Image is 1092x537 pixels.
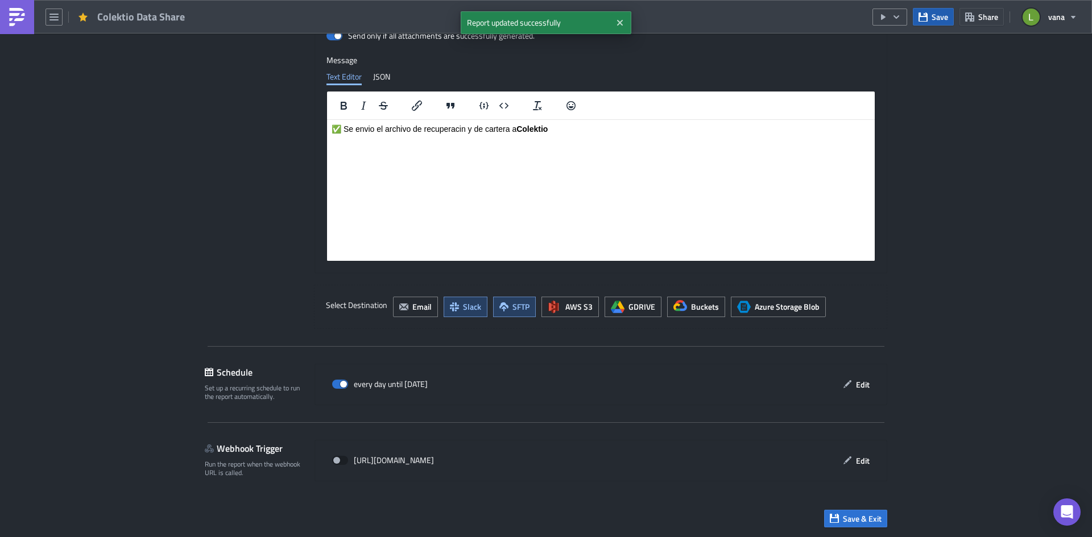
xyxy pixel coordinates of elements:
div: Run the report when the webhook URL is called. [205,460,307,477]
div: Open Intercom Messenger [1053,498,1081,526]
span: Slack [463,301,481,313]
div: JSON [373,68,390,85]
button: Insert code block [494,98,514,114]
button: Buckets [667,297,725,317]
button: Strikethrough [374,98,393,114]
span: AWS S3 [565,301,593,313]
span: Save [932,11,948,23]
div: Webhook Trigger [205,440,315,457]
span: Email [412,301,432,313]
span: Report updated successfully [461,11,611,34]
button: Edit [837,376,875,393]
button: GDRIVE [605,297,661,317]
span: Save & Exit [843,513,882,524]
button: vana [1016,5,1083,30]
iframe: Rich Text Area [327,120,875,261]
div: [URL][DOMAIN_NAME] [332,452,434,469]
span: Edit [856,455,870,467]
button: Insert code line [474,98,494,114]
span: SFTP [512,301,530,313]
button: AWS S3 [541,297,599,317]
span: Azure Storage Blob [737,300,751,314]
span: GDRIVE [628,301,655,313]
button: Bold [334,98,353,114]
span: Edit [856,378,870,390]
button: Save [913,8,954,26]
div: every day until [DATE] [332,376,428,393]
button: Save & Exit [824,510,887,527]
img: PushMetrics [8,8,26,26]
span: Azure Storage Blob [755,301,820,313]
span: Colektio Data Share [97,10,186,23]
button: Italic [354,98,373,114]
div: Send only if all attachments are successfully generated. [348,31,535,41]
span: Share [978,11,998,23]
button: Azure Storage BlobAzure Storage Blob [731,297,826,317]
img: Avatar [1021,7,1041,27]
div: Set up a recurring schedule to run the report automatically. [205,384,307,401]
button: Clear formatting [528,98,547,114]
button: SFTP [493,297,536,317]
button: Blockquote [441,98,460,114]
label: Select Destination [326,297,387,314]
span: vana [1048,11,1065,23]
label: Message [326,55,875,65]
button: Close [611,14,628,31]
button: Insert/edit link [407,98,427,114]
span: Buckets [691,301,719,313]
div: Text Editor [326,68,362,85]
button: Email [393,297,438,317]
button: Slack [444,297,487,317]
button: Share [959,8,1004,26]
div: Schedule [205,364,315,381]
button: Edit [837,452,875,469]
button: Emojis [561,98,581,114]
